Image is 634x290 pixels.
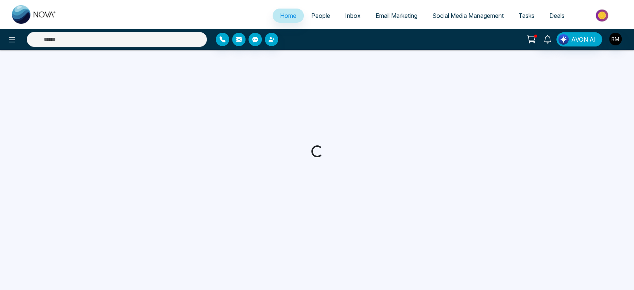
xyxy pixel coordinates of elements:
[558,34,569,45] img: Lead Flow
[304,9,338,23] a: People
[273,9,304,23] a: Home
[576,7,630,24] img: Market-place.gif
[345,12,361,19] span: Inbox
[280,12,296,19] span: Home
[511,9,542,23] a: Tasks
[12,5,56,24] img: Nova CRM Logo
[375,12,417,19] span: Email Marketing
[518,12,534,19] span: Tasks
[425,9,511,23] a: Social Media Management
[311,12,330,19] span: People
[609,33,622,45] img: User Avatar
[432,12,504,19] span: Social Media Management
[556,32,602,46] button: AVON AI
[542,9,572,23] a: Deals
[571,35,596,44] span: AVON AI
[549,12,565,19] span: Deals
[368,9,425,23] a: Email Marketing
[338,9,368,23] a: Inbox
